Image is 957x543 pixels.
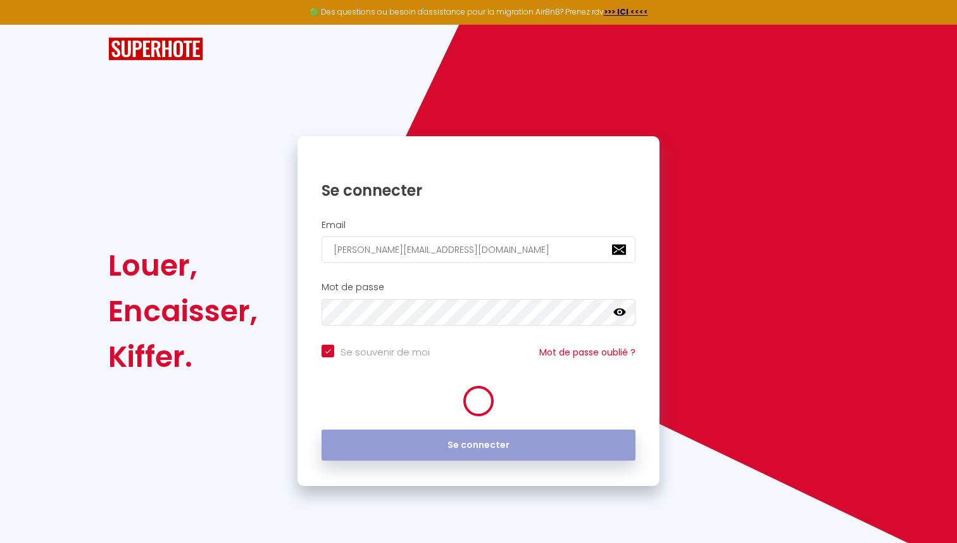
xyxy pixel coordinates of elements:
[322,430,635,461] button: Se connecter
[604,6,648,17] a: >>> ICI <<<<
[322,236,635,263] input: Ton Email
[108,334,258,380] div: Kiffer.
[108,243,258,288] div: Louer,
[322,181,635,200] h1: Se connecter
[108,288,258,334] div: Encaisser,
[539,346,635,359] a: Mot de passe oublié ?
[322,282,635,293] h2: Mot de passe
[322,220,635,231] h2: Email
[108,37,203,61] img: SuperHote logo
